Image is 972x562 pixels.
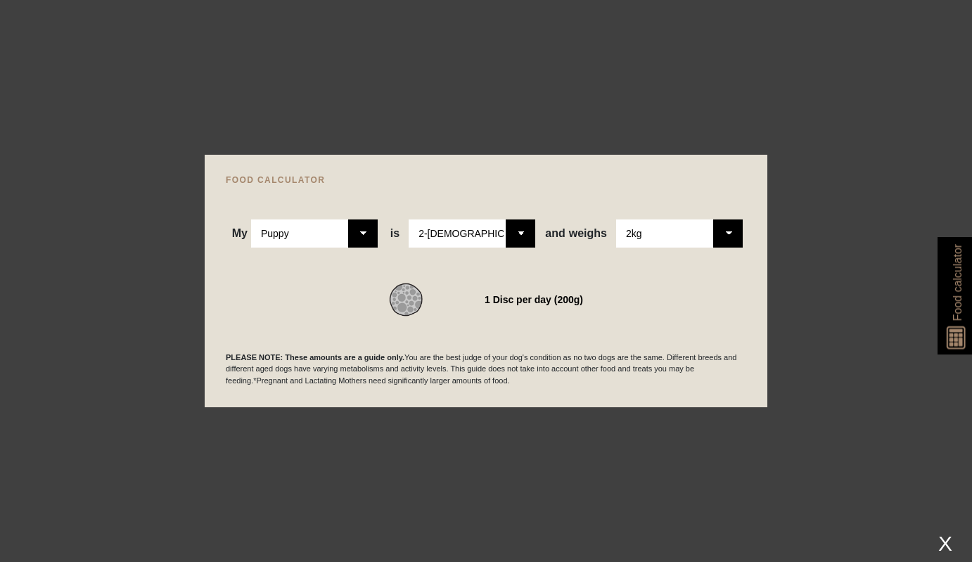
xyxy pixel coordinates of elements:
[390,227,399,240] span: is
[485,290,583,309] div: 1 Disc per day (200g)
[232,227,248,240] span: My
[545,227,568,240] span: and
[226,176,746,184] h4: FOOD CALCULATOR
[226,353,404,362] b: PLEASE NOTE: These amounts are a guide only.
[226,352,746,387] p: You are the best judge of your dog's condition as no two dogs are the same. Different breeds and ...
[949,244,966,321] span: Food calculator
[933,532,958,555] div: X
[545,227,607,240] span: weighs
